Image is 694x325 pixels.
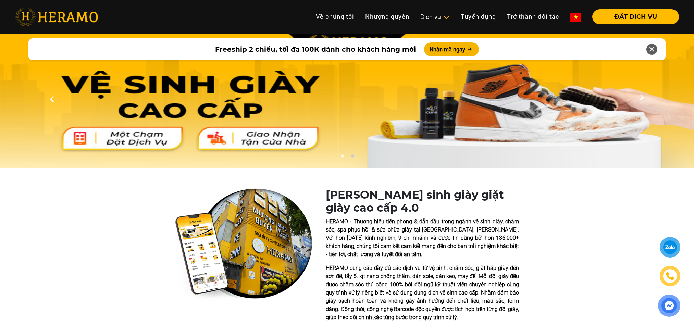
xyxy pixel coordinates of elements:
img: heramo-quality-banner [175,188,312,301]
img: phone-icon [665,271,675,281]
button: Nhận mã ngay [424,42,479,56]
button: 2 [349,154,356,161]
p: HERAMO cung cấp đầy đủ các dịch vụ từ vệ sinh, chăm sóc, giặt hấp giày đến sơn đế, tẩy ố, xịt nan... [326,264,519,322]
button: ĐẶT DỊCH VỤ [592,9,679,24]
button: 1 [338,154,345,161]
div: Dịch vụ [420,12,450,22]
span: Freeship 2 chiều, tối đa 100K dành cho khách hàng mới [215,44,416,54]
img: vn-flag.png [570,13,581,22]
img: heramo-logo.png [15,8,98,26]
a: Trở thành đối tác [501,9,565,24]
a: ĐẶT DỊCH VỤ [587,14,679,20]
a: phone-icon [660,266,680,286]
a: Về chúng tôi [310,9,360,24]
a: Tuyển dụng [455,9,501,24]
a: Nhượng quyền [360,9,415,24]
p: HERAMO - Thương hiệu tiên phong & dẫn đầu trong ngành vệ sinh giày, chăm sóc, spa phục hồi & sửa ... [326,217,519,259]
img: subToggleIcon [443,14,450,21]
h1: [PERSON_NAME] sinh giày giặt giày cao cấp 4.0 [326,188,519,215]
